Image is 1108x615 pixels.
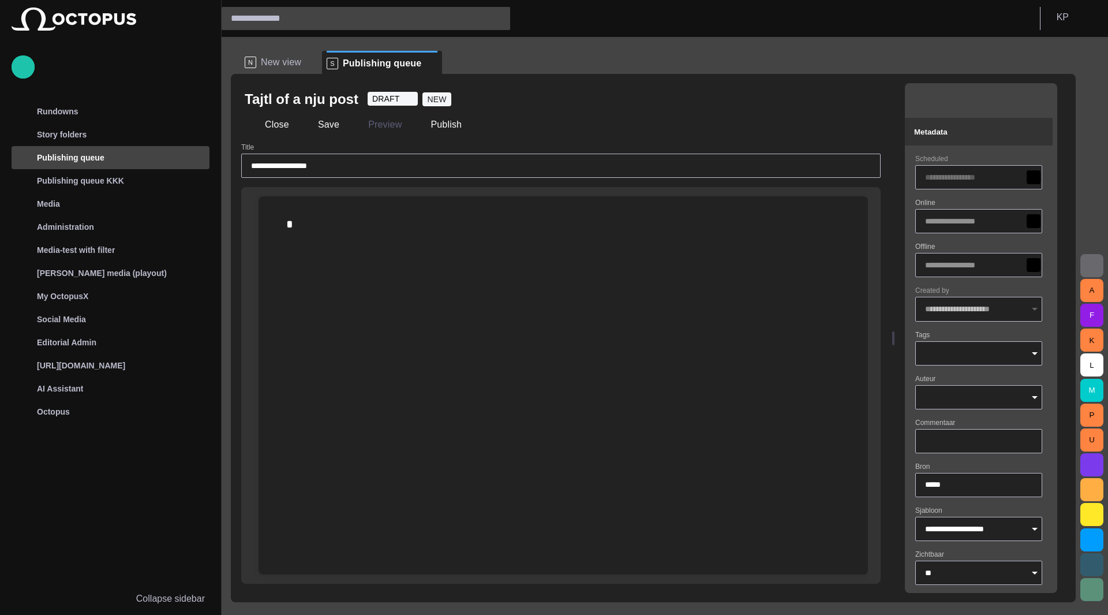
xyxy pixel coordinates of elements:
p: S [327,58,338,69]
button: F [1080,304,1103,327]
span: NEW [427,94,446,105]
p: Editorial Admin [37,337,96,348]
h2: Tajtl of a nju post [245,90,358,109]
label: Auteur [915,374,935,383]
label: Scheduled [915,154,948,164]
button: Open [1027,345,1043,361]
div: Media-test with filter [12,238,209,262]
label: Title [241,143,254,152]
button: A [1080,279,1103,302]
div: [PERSON_NAME] media (playout) [12,262,209,285]
button: Open [1027,521,1043,537]
p: Rundowns [37,106,78,117]
p: Administration [37,221,94,233]
span: Publishing queue [343,58,421,69]
p: AI Assistant [37,383,83,394]
button: L [1080,353,1103,377]
button: U [1080,428,1103,452]
div: Octopus [12,400,209,423]
button: Collapse sidebar [12,587,209,610]
button: KP [1047,7,1101,28]
button: DRAFT [368,92,418,106]
div: SPublishing queue [322,51,442,74]
div: AI Assistant [12,377,209,400]
div: [URL][DOMAIN_NAME] [12,354,209,377]
p: Media-test with filter [37,244,115,256]
button: Publish [410,114,466,135]
button: Open [1027,389,1043,405]
div: Publishing queue [12,146,209,169]
button: K [1080,329,1103,352]
label: Zichtbaar [915,550,944,560]
button: P [1080,404,1103,427]
div: NNew view [240,51,322,74]
ul: main menu [12,100,209,423]
label: Bron [915,461,930,471]
label: Created by [915,286,949,296]
div: Media [12,192,209,215]
p: [PERSON_NAME] media (playout) [37,267,167,279]
label: Tags [915,330,930,340]
p: Octopus [37,406,70,418]
img: Octopus News Room [12,8,136,31]
p: My OctopusX [37,290,88,302]
button: Open [1027,565,1043,581]
p: Publishing queue [37,152,104,163]
span: New view [261,57,301,68]
button: Metadata [905,118,1053,146]
p: Publishing queue KKK [37,175,124,187]
p: Media [37,198,60,210]
p: N [245,57,256,68]
label: Offline [915,242,935,252]
span: Metadata [914,128,948,136]
p: Social Media [37,314,86,325]
button: M [1080,379,1103,402]
label: Commentaar [915,418,955,427]
p: Collapse sidebar [136,592,205,606]
span: DRAFT [372,93,400,105]
label: Sjabloon [915,506,942,516]
p: [URL][DOMAIN_NAME] [37,360,125,371]
button: Save [298,114,343,135]
label: Online [915,198,935,208]
p: K P [1057,10,1069,24]
button: Close [245,114,293,135]
p: Story folders [37,129,87,140]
